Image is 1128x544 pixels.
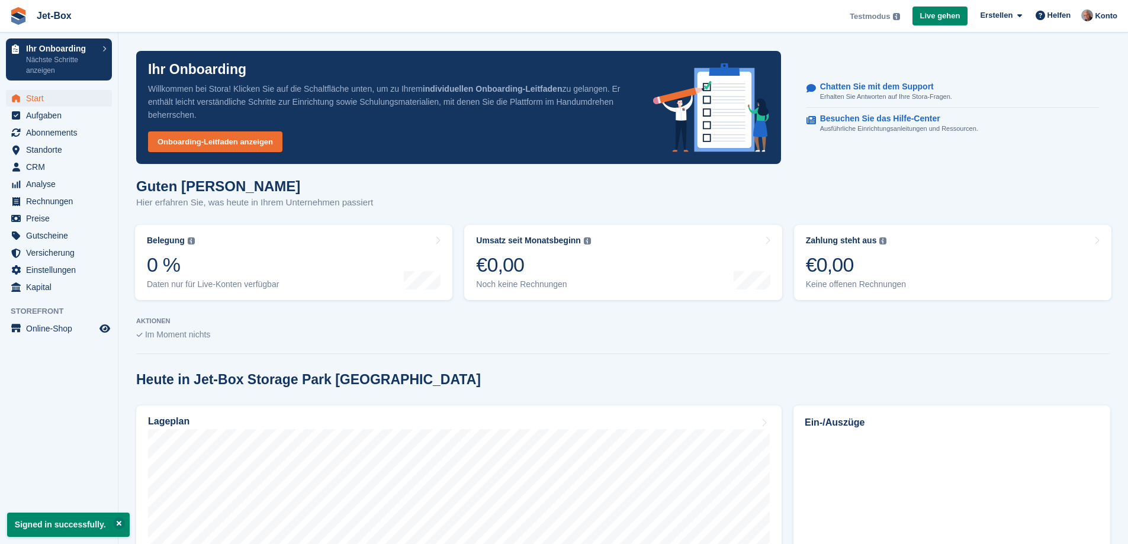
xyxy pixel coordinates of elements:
span: Versicherung [26,244,97,261]
span: Konto [1095,10,1117,22]
span: Analyse [26,176,97,192]
a: menu [6,124,112,141]
span: Testmodus [850,11,890,22]
p: Nächste Schritte anzeigen [26,54,97,76]
span: Helfen [1047,9,1071,21]
p: Ihr Onboarding [26,44,97,53]
span: CRM [26,159,97,175]
a: menu [6,244,112,261]
a: menu [6,210,112,227]
p: AKTIONEN [136,317,1110,325]
span: Online-Shop [26,320,97,337]
a: menu [6,176,112,192]
p: Besuchen Sie das Hilfe-Center [820,114,969,124]
p: Chatten Sie mit dem Support [820,82,943,92]
h1: Guten [PERSON_NAME] [136,178,373,194]
span: Start [26,90,97,107]
div: Zahlung steht aus [806,236,877,246]
a: Umsatz seit Monatsbeginn €0,00 Noch keine Rechnungen [464,225,782,300]
a: Besuchen Sie das Hilfe-Center Ausführliche Einrichtungsanleitungen und Ressourcen. [806,108,1099,140]
img: onboarding-info-6c161a55d2c0e0a8cae90662b2fe09162a5109e8cc188191df67fb4f79e88e88.svg [653,63,769,152]
div: Daten nur für Live-Konten verfügbar [147,279,279,289]
a: Onboarding-Leitfaden anzeigen [148,131,282,152]
h2: Ein-/Auszüge [805,416,1099,430]
span: Rechnungen [26,193,97,210]
p: Signed in successfully. [7,513,130,537]
a: Belegung 0 % Daten nur für Live-Konten verfügbar [135,225,452,300]
a: Speisekarte [6,320,112,337]
span: Gutscheine [26,227,97,244]
a: menu [6,193,112,210]
img: icon-info-grey-7440780725fd019a000dd9b08b2336e03edf1995a4989e88bcd33f0948082b44.svg [188,237,195,244]
img: blank_slate_check_icon-ba018cac091ee9be17c0a81a6c232d5eb81de652e7a59be601be346b1b6ddf79.svg [136,333,143,337]
h2: Lageplan [148,416,189,427]
a: menu [6,90,112,107]
span: Abonnements [26,124,97,141]
span: Erstellen [980,9,1013,21]
img: Kai-Uwe Walzer [1081,9,1093,21]
a: menu [6,159,112,175]
h2: Heute in Jet-Box Storage Park [GEOGRAPHIC_DATA] [136,372,481,388]
a: Live gehen [912,7,968,26]
img: icon-info-grey-7440780725fd019a000dd9b08b2336e03edf1995a4989e88bcd33f0948082b44.svg [584,237,591,244]
span: Einstellungen [26,262,97,278]
a: menu [6,279,112,295]
a: Ihr Onboarding Nächste Schritte anzeigen [6,38,112,81]
div: Belegung [147,236,185,246]
p: Hier erfahren Sie, was heute in Ihrem Unternehmen passiert [136,196,373,210]
a: menu [6,141,112,158]
p: Ausführliche Einrichtungsanleitungen und Ressourcen. [820,124,978,134]
div: Noch keine Rechnungen [476,279,591,289]
img: icon-info-grey-7440780725fd019a000dd9b08b2336e03edf1995a4989e88bcd33f0948082b44.svg [879,237,886,244]
span: Live gehen [920,10,960,22]
a: menu [6,107,112,124]
span: Preise [26,210,97,227]
strong: individuellen Onboarding-Leitfaden [423,84,563,94]
a: menu [6,227,112,244]
div: Umsatz seit Monatsbeginn [476,236,581,246]
span: Aufgaben [26,107,97,124]
p: Erhalten Sie Antworten auf Ihre Stora-Fragen. [820,92,952,102]
a: menu [6,262,112,278]
span: Im Moment nichts [145,330,210,339]
div: €0,00 [806,253,906,277]
p: Willkommen bei Stora! Klicken Sie auf die Schaltfläche unten, um zu Ihrem zu gelangen. Er enthält... [148,82,634,121]
a: Zahlung steht aus €0,00 Keine offenen Rechnungen [794,225,1111,300]
img: icon-info-grey-7440780725fd019a000dd9b08b2336e03edf1995a4989e88bcd33f0948082b44.svg [893,13,900,20]
img: stora-icon-8386f47178a22dfd0bd8f6a31ec36ba5ce8667c1dd55bd0f319d3a0aa187defe.svg [9,7,27,25]
a: Vorschau-Shop [98,321,112,336]
span: Storefront [11,305,118,317]
a: Chatten Sie mit dem Support Erhalten Sie Antworten auf Ihre Stora-Fragen. [806,76,1099,108]
span: Kapital [26,279,97,295]
a: Jet-Box [32,6,76,25]
div: €0,00 [476,253,591,277]
div: 0 % [147,253,279,277]
span: Standorte [26,141,97,158]
p: Ihr Onboarding [148,63,246,76]
div: Keine offenen Rechnungen [806,279,906,289]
